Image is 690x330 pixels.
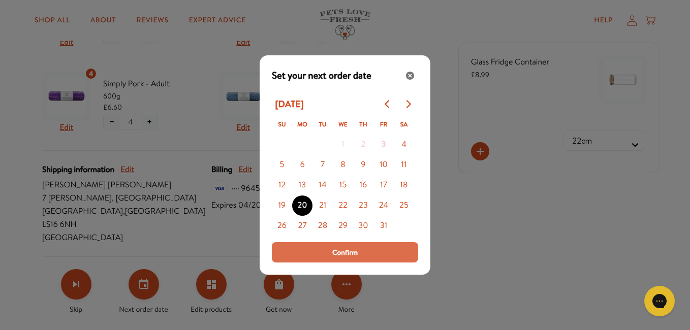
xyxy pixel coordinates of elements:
[272,95,307,113] div: [DATE]
[312,195,333,216] button: 21
[272,69,371,83] span: Set your next order date
[312,216,333,236] button: 28
[333,175,353,195] button: 15
[353,175,373,195] button: 16
[312,114,333,135] th: Tuesday
[332,247,358,258] span: Confirm
[333,195,353,216] button: 22
[373,155,394,175] button: 10
[373,135,394,155] button: 3
[394,155,414,175] button: 11
[394,195,414,216] button: 25
[333,135,353,155] button: 1
[402,68,418,84] button: Close
[272,175,292,195] button: 12
[333,155,353,175] button: 8
[312,175,333,195] button: 14
[272,216,292,236] button: 26
[272,155,292,175] button: 5
[292,216,312,236] button: 27
[373,216,394,236] button: 31
[272,114,292,135] th: Sunday
[312,155,333,175] button: 7
[333,114,353,135] th: Wednesday
[353,135,373,155] button: 2
[292,195,312,216] button: 20
[272,242,418,262] button: Process subscription date change
[353,195,373,216] button: 23
[373,175,394,195] button: 17
[398,94,418,114] button: Go to next month
[292,175,312,195] button: 13
[292,114,312,135] th: Monday
[378,94,398,114] button: Go to previous month
[639,282,680,320] iframe: Gorgias live chat messenger
[353,114,373,135] th: Thursday
[394,175,414,195] button: 18
[333,216,353,236] button: 29
[394,135,414,155] button: 4
[353,155,373,175] button: 9
[292,155,312,175] button: 6
[272,195,292,216] button: 19
[394,114,414,135] th: Saturday
[373,114,394,135] th: Friday
[353,216,373,236] button: 30
[373,195,394,216] button: 24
